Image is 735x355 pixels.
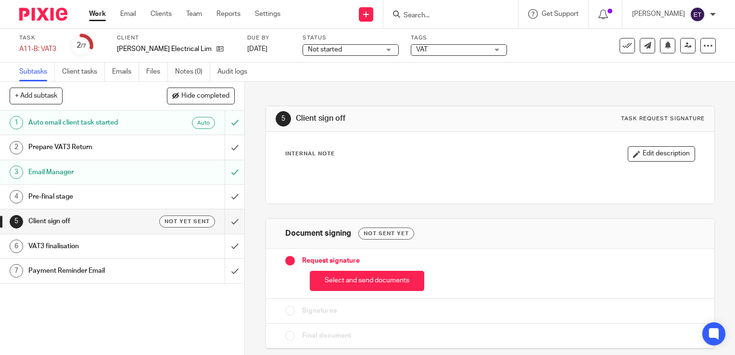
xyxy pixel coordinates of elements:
p: [PERSON_NAME] Electrical Limited [117,44,212,54]
div: 5 [10,215,23,228]
span: Final document [302,331,351,341]
a: Settings [255,9,280,19]
div: 6 [10,240,23,253]
div: Auto [192,117,215,129]
a: Audit logs [217,63,254,81]
div: 7 [10,264,23,278]
div: A11-B: VAT3 [19,44,58,54]
h1: Auto email client task started [28,115,153,130]
label: Task [19,34,58,42]
label: Tags [411,34,507,42]
span: Request signature [302,256,360,266]
span: Not yet sent [165,217,210,226]
button: Edit description [628,146,695,162]
div: 2 [76,40,86,51]
span: Signatures [302,306,337,316]
h1: Client sign off [296,114,510,124]
div: 3 [10,165,23,179]
a: Work [89,9,106,19]
a: Subtasks [19,63,55,81]
a: Clients [151,9,172,19]
button: + Add subtask [10,88,63,104]
span: Hide completed [181,92,229,100]
label: Status [303,34,399,42]
p: [PERSON_NAME] [632,9,685,19]
div: 2 [10,141,23,154]
span: VAT [416,46,428,53]
img: Pixie [19,8,67,21]
label: Client [117,34,235,42]
div: 4 [10,190,23,203]
h1: Email Manager [28,165,153,179]
a: Notes (0) [175,63,210,81]
label: Due by [247,34,291,42]
small: /7 [81,43,86,49]
h1: VAT3 finalisation [28,239,153,254]
h1: Document signing [285,228,351,239]
h1: Pre-final stage [28,190,153,204]
a: Reports [216,9,241,19]
div: Task request signature [621,115,705,123]
button: Select and send documents [310,271,424,292]
span: Get Support [542,11,579,17]
div: 1 [10,116,23,129]
h1: Prepare VAT3 Return [28,140,153,154]
a: Email [120,9,136,19]
a: Files [146,63,168,81]
a: Client tasks [62,63,105,81]
button: Hide completed [167,88,235,104]
span: [DATE] [247,46,267,52]
a: Team [186,9,202,19]
h1: Payment Reminder Email [28,264,153,278]
input: Search [403,12,489,20]
h1: Client sign off [28,214,153,228]
p: Internal Note [285,150,335,158]
div: Not sent yet [358,228,414,240]
span: Not started [308,46,342,53]
div: 5 [276,111,291,127]
a: Emails [112,63,139,81]
img: svg%3E [690,7,705,22]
